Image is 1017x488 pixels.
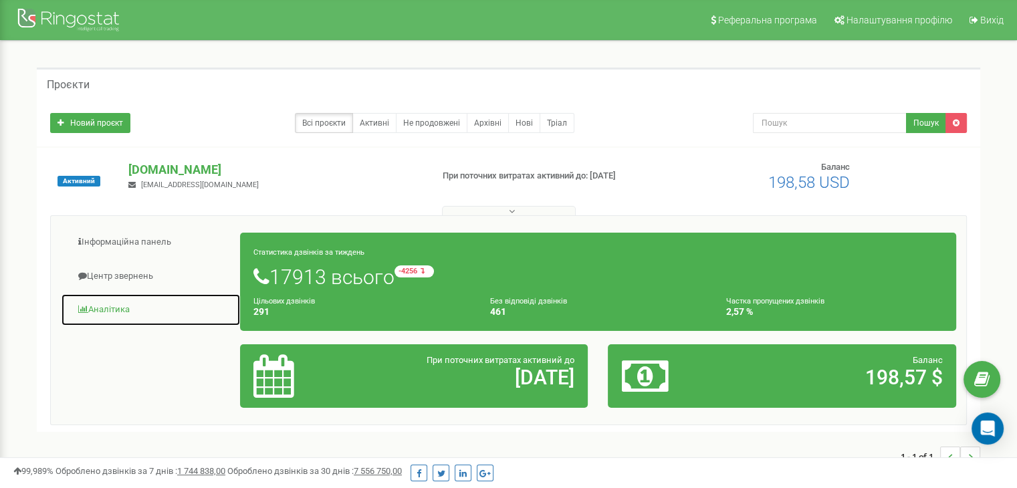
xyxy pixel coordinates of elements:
p: [DOMAIN_NAME] [128,161,421,178]
a: Тріал [540,113,574,133]
span: Налаштування профілю [846,15,952,25]
span: Оброблено дзвінків за 30 днів : [227,466,402,476]
u: 7 556 750,00 [354,466,402,476]
h2: 198,57 $ [736,366,943,388]
span: Вихід [980,15,1004,25]
span: 1 - 1 of 1 [901,447,940,467]
u: 1 744 838,00 [177,466,225,476]
p: При поточних витратах активний до: [DATE] [443,170,657,182]
a: Новий проєкт [50,113,130,133]
h4: 291 [253,307,470,317]
h4: 461 [490,307,707,317]
span: 99,989% [13,466,53,476]
nav: ... [901,433,980,480]
a: Нові [508,113,540,133]
small: -4256 [394,265,434,277]
a: Архівні [467,113,509,133]
span: Баланс [821,162,850,172]
span: Оброблено дзвінків за 7 днів : [55,466,225,476]
span: Активний [58,176,100,187]
a: Центр звернень [61,260,241,293]
a: Активні [352,113,397,133]
a: Всі проєкти [295,113,353,133]
button: Пошук [906,113,946,133]
small: Без відповіді дзвінків [490,297,567,306]
a: Не продовжені [396,113,467,133]
a: Інформаційна панель [61,226,241,259]
small: Статистика дзвінків за тиждень [253,248,364,257]
a: Аналiтика [61,293,241,326]
span: 198,58 USD [768,173,850,192]
span: Реферальна програма [718,15,817,25]
small: Цільових дзвінків [253,297,315,306]
span: Баланс [913,355,943,365]
div: Open Intercom Messenger [972,412,1004,445]
span: При поточних витратах активний до [427,355,574,365]
h1: 17913 всього [253,265,943,288]
h2: [DATE] [367,366,574,388]
span: [EMAIL_ADDRESS][DOMAIN_NAME] [141,180,259,189]
input: Пошук [753,113,907,133]
h4: 2,57 % [726,307,943,317]
small: Частка пропущених дзвінків [726,297,824,306]
h5: Проєкти [47,79,90,91]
